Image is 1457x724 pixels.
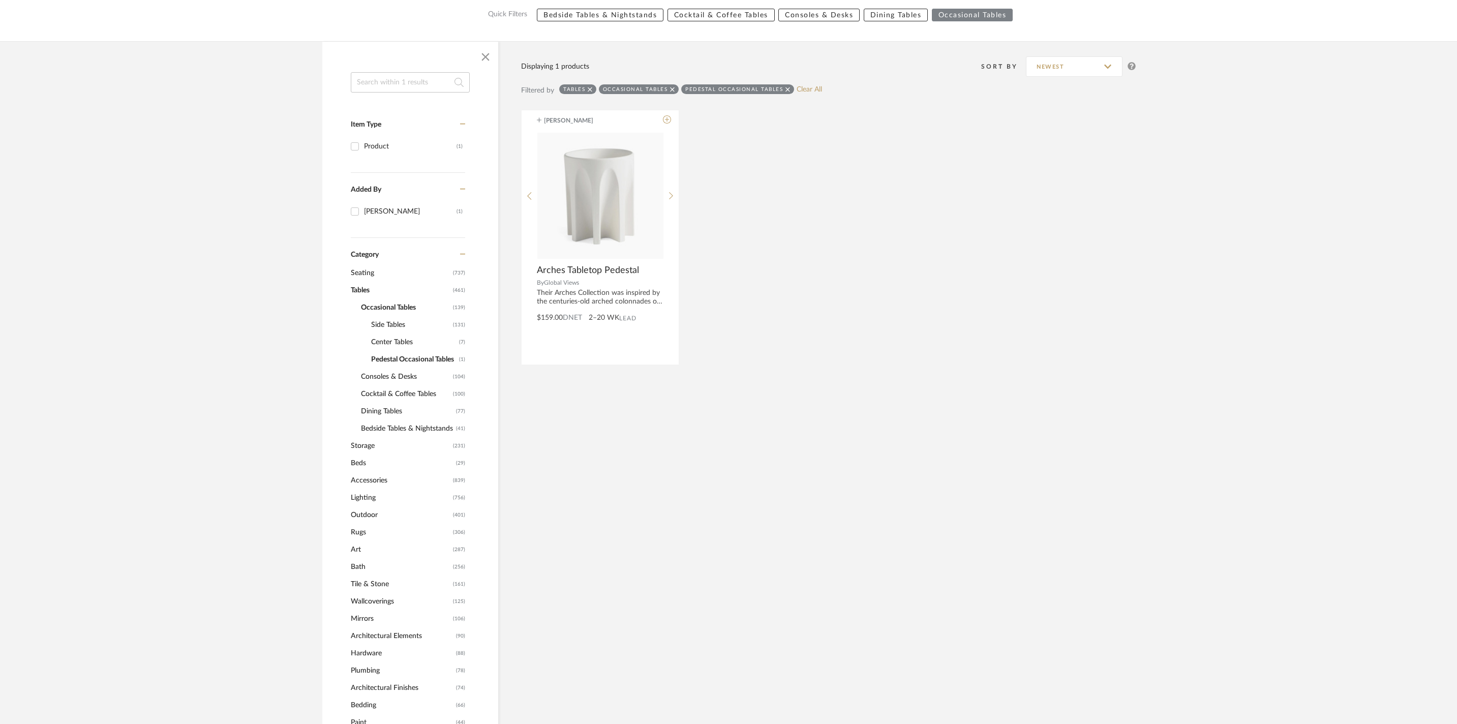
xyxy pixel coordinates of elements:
span: Art [351,541,450,558]
span: Architectural Finishes [351,679,453,697]
button: Bedside Tables & Nightstands [537,9,663,21]
span: Category [351,251,379,259]
span: Lead [619,315,636,322]
span: Arches Tabletop Pedestal [537,265,639,276]
span: Accessories [351,472,450,489]
span: (78) [456,662,465,679]
span: (461) [453,282,465,298]
span: (7) [459,334,465,350]
span: Outdoor [351,506,450,524]
span: (737) [453,265,465,281]
span: Hardware [351,645,453,662]
span: DNET [563,314,582,321]
span: (66) [456,697,465,713]
span: Side Tables [371,316,450,334]
div: Their Arches Collection was inspired by the centuries-old arched colonnades of Italian architectu... [537,289,663,306]
span: (77) [456,403,465,419]
label: Quick Filters [482,9,533,21]
span: 2–20 WK [589,313,619,323]
button: Occasional Tables [932,9,1013,21]
span: (839) [453,472,465,489]
span: Storage [351,437,450,455]
a: Clear All [797,85,822,94]
span: Bedside Tables & Nightstands [361,420,453,437]
span: Tables [351,282,450,299]
span: (90) [456,628,465,644]
span: Cocktail & Coffee Tables [361,385,450,403]
button: Consoles & Desks [778,9,860,21]
span: (139) [453,299,465,316]
button: Close [475,47,496,67]
div: Occasional Tables [603,86,668,93]
span: Pedestal Occasional Tables [371,351,457,368]
span: Global Views [544,280,579,286]
span: Occasional Tables [361,299,450,316]
span: (756) [453,490,465,506]
span: Mirrors [351,610,450,627]
span: (41) [456,420,465,437]
span: Architectural Elements [351,627,453,645]
span: (104) [453,369,465,385]
span: (131) [453,317,465,333]
div: [PERSON_NAME] [364,203,457,220]
span: (74) [456,680,465,696]
span: Consoles & Desks [361,368,450,385]
span: (401) [453,507,465,523]
span: (125) [453,593,465,610]
span: Item Type [351,121,381,128]
img: Arches Tabletop Pedestal [537,133,663,259]
span: Seating [351,264,450,282]
span: (29) [456,455,465,471]
span: (287) [453,541,465,558]
div: Sort By [981,62,1026,72]
span: Lighting [351,489,450,506]
span: (231) [453,438,465,454]
span: (88) [456,645,465,661]
span: Tile & Stone [351,576,450,593]
span: Plumbing [351,662,453,679]
button: Cocktail & Coffee Tables [667,9,775,21]
span: (1) [459,351,465,368]
span: (306) [453,524,465,540]
span: Beds [351,455,453,472]
div: Product [364,138,457,155]
input: Search within 1 results [351,72,470,93]
span: Center Tables [371,334,457,351]
div: (1) [457,203,463,220]
div: Displaying 1 products [521,61,589,72]
span: Bath [351,558,450,576]
span: Bedding [351,697,453,714]
button: Dining Tables [864,9,928,21]
div: (1) [457,138,463,155]
span: (100) [453,386,465,402]
span: (161) [453,576,465,592]
span: (106) [453,611,465,627]
span: By [537,280,544,286]
div: Tables [563,86,585,93]
span: Added By [351,186,381,193]
span: Wallcoverings [351,593,450,610]
span: (256) [453,559,465,575]
span: $159.00 [537,314,563,321]
div: Filtered by [521,85,554,96]
span: Rugs [351,524,450,541]
span: Dining Tables [361,403,453,420]
span: [PERSON_NAME] [544,116,608,125]
div: Pedestal Occasional Tables [685,86,783,93]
